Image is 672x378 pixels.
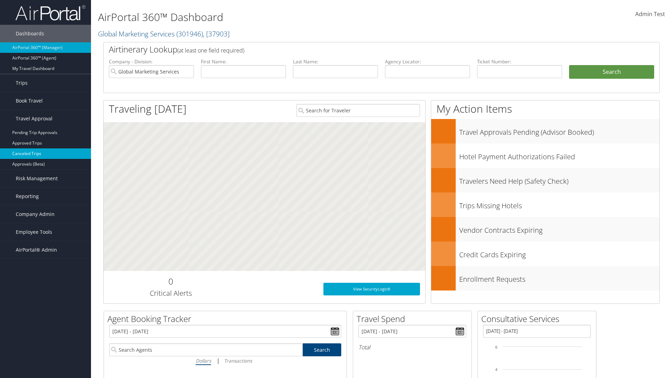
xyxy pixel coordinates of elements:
span: Company Admin [16,205,55,223]
h2: Agent Booking Tracker [107,313,346,325]
tspan: 4 [495,367,497,372]
h3: Enrollment Requests [459,271,659,284]
input: Search Agents [109,343,302,356]
a: Credit Cards Expiring [431,241,659,266]
span: Book Travel [16,92,43,110]
a: Enrollment Requests [431,266,659,290]
a: Travelers Need Help (Safety Check) [431,168,659,192]
label: Last Name: [293,58,378,65]
span: Trips [16,74,28,92]
a: View SecurityLogic® [323,283,420,295]
h2: Consultative Services [481,313,596,325]
label: First Name: [201,58,286,65]
h2: 0 [109,275,232,287]
h3: Credit Cards Expiring [459,246,659,260]
a: Trips Missing Hotels [431,192,659,217]
h1: My Action Items [431,101,659,116]
h1: AirPortal 360™ Dashboard [98,10,476,24]
span: Admin Test [635,10,665,18]
h2: Airtinerary Lookup [109,43,608,55]
a: Search [303,343,342,356]
i: Dollars [196,357,211,364]
input: Search for Traveler [296,104,420,117]
span: Travel Approval [16,110,52,127]
label: Ticket Number: [477,58,562,65]
span: , [ 37903 ] [203,29,230,38]
span: Employee Tools [16,223,52,241]
h3: Trips Missing Hotels [459,197,659,211]
label: Agency Locator: [385,58,470,65]
a: Global Marketing Services [98,29,230,38]
h1: Traveling [DATE] [109,101,187,116]
button: Search [569,65,654,79]
a: Vendor Contracts Expiring [431,217,659,241]
span: Dashboards [16,25,44,42]
a: Travel Approvals Pending (Advisor Booked) [431,119,659,143]
h2: Travel Spend [357,313,471,325]
tspan: 6 [495,345,497,349]
div: | [109,356,341,365]
h3: Critical Alerts [109,288,232,298]
a: Hotel Payment Authorizations Failed [431,143,659,168]
h3: Vendor Contracts Expiring [459,222,659,235]
span: ( 301946 ) [176,29,203,38]
i: Transactions [224,357,252,364]
a: Admin Test [635,3,665,25]
h3: Travel Approvals Pending (Advisor Booked) [459,124,659,137]
label: Company - Division: [109,58,194,65]
h6: Total [358,343,466,351]
span: AirPortal® Admin [16,241,57,259]
img: airportal-logo.png [15,5,85,21]
h3: Travelers Need Help (Safety Check) [459,173,659,186]
span: Reporting [16,188,39,205]
span: Risk Management [16,170,58,187]
span: (at least one field required) [177,47,244,54]
h3: Hotel Payment Authorizations Failed [459,148,659,162]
